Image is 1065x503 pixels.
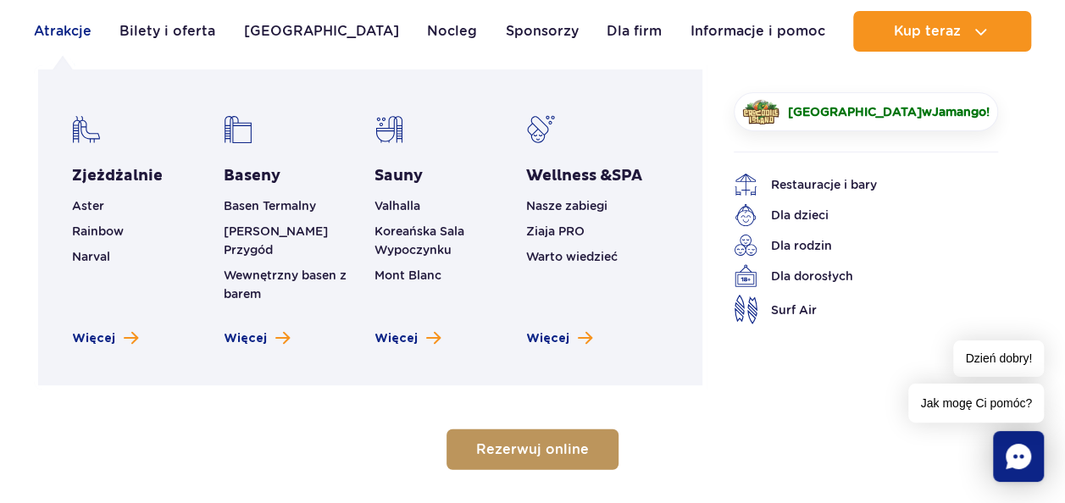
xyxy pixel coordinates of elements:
[72,199,104,213] a: Aster
[526,166,642,185] span: Wellness &
[734,203,973,227] a: Dla dzieci
[224,199,316,213] a: Basen Termalny
[788,103,990,120] span: w !
[526,330,569,347] span: Więcej
[526,199,607,213] a: Nasze zabiegi
[908,384,1044,423] span: Jak mogę Ci pomóc?
[374,268,441,282] a: Mont Blanc
[224,330,290,347] a: Zobacz więcej basenów
[72,166,163,186] a: Zjeżdżalnie
[34,11,92,52] a: Atrakcje
[72,330,138,347] a: Zobacz więcej zjeżdżalni
[993,431,1044,482] div: Chat
[244,11,399,52] a: [GEOGRAPHIC_DATA]
[734,295,973,324] a: Surf Air
[119,11,215,52] a: Bilety i oferta
[526,224,585,238] a: Ziaja PRO
[374,330,441,347] a: Zobacz więcej saun
[224,268,347,301] a: Wewnętrzny basen z barem
[788,105,922,119] span: [GEOGRAPHIC_DATA]
[853,11,1031,52] button: Kup teraz
[374,199,420,213] a: Valhalla
[612,166,642,185] span: SPA
[224,224,328,257] a: [PERSON_NAME] Przygód
[224,330,267,347] span: Więcej
[374,166,423,186] a: Sauny
[374,224,464,257] a: Koreańska Sala Wypoczynku
[607,11,662,52] a: Dla firm
[734,264,973,288] a: Dla dorosłych
[691,11,825,52] a: Informacje i pomoc
[526,250,618,263] a: Warto wiedzieć
[734,173,973,196] a: Restauracje i bary
[526,330,592,347] a: Zobacz więcej Wellness & SPA
[72,330,115,347] span: Więcej
[374,330,418,347] span: Więcej
[447,429,618,470] a: Rezerwuj online
[893,24,960,39] span: Kup teraz
[476,443,589,456] span: Rezerwuj online
[734,92,998,131] a: [GEOGRAPHIC_DATA]wJamango!
[506,11,579,52] a: Sponsorzy
[734,234,973,257] a: Dla rodzin
[72,224,124,238] a: Rainbow
[932,105,986,119] span: Jamango
[427,11,477,52] a: Nocleg
[953,340,1044,377] span: Dzień dobry!
[72,250,110,263] a: Narval
[224,166,280,186] a: Baseny
[771,301,817,319] span: Surf Air
[526,166,642,186] a: Wellness &SPA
